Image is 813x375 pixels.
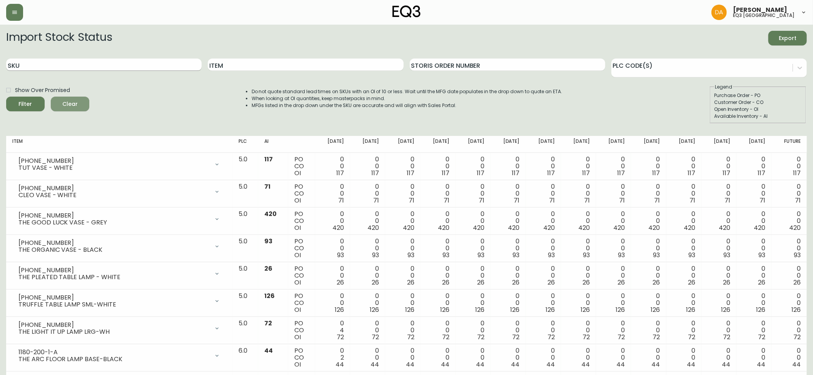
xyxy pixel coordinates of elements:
[427,320,449,341] div: 0 0
[18,321,209,328] div: [PHONE_NUMBER]
[337,333,344,342] span: 72
[602,347,625,368] div: 0 0
[232,153,258,180] td: 5.0
[336,169,344,177] span: 117
[497,320,519,341] div: 0 0
[511,305,520,314] span: 126
[12,156,226,173] div: [PHONE_NUMBER]TUT VASE - WHITE
[508,223,520,232] span: 420
[294,293,309,313] div: PO CO
[444,196,449,205] span: 71
[356,320,379,341] div: 0 0
[714,99,802,106] div: Customer Order - CO
[619,196,625,205] span: 71
[12,347,226,364] div: 1180-200-1-ATHE ARC FLOOR LAMP BASE-BLACK
[6,31,112,45] h2: Import Stock Status
[427,183,449,204] div: 0 0
[688,251,695,259] span: 93
[583,251,590,259] span: 93
[372,169,379,177] span: 117
[294,265,309,286] div: PO CO
[391,211,414,231] div: 0 0
[754,223,766,232] span: 420
[673,347,695,368] div: 0 0
[337,278,344,287] span: 26
[391,293,414,313] div: 0 0
[778,211,801,231] div: 0 0
[631,136,666,153] th: [DATE]
[232,317,258,344] td: 5.0
[335,305,344,314] span: 126
[791,305,801,314] span: 126
[462,293,484,313] div: 0 0
[653,333,660,342] span: 72
[264,346,273,355] span: 44
[708,211,730,231] div: 0 0
[795,196,801,205] span: 71
[711,5,727,20] img: dd1a7e8db21a0ac8adbf82b84ca05374
[462,156,484,177] div: 0 0
[602,183,625,204] div: 0 0
[370,305,379,314] span: 126
[477,251,484,259] span: 93
[368,223,379,232] span: 420
[321,211,344,231] div: 0 0
[294,305,301,314] span: OI
[12,265,226,282] div: [PHONE_NUMBER]THE PLEATED TABLE LAMP - WHITE
[743,183,765,204] div: 0 0
[602,211,625,231] div: 0 0
[407,169,414,177] span: 117
[708,265,730,286] div: 0 0
[232,235,258,262] td: 5.0
[602,293,625,313] div: 0 0
[583,278,590,287] span: 26
[491,136,526,153] th: [DATE]
[673,265,695,286] div: 0 0
[778,265,801,286] div: 0 0
[442,278,449,287] span: 26
[714,106,802,113] div: Open Inventory - OI
[18,157,209,164] div: [PHONE_NUMBER]
[546,305,555,314] span: 126
[18,192,209,199] div: CLEO VASE - WHITE
[532,183,555,204] div: 0 0
[532,211,555,231] div: 0 0
[708,156,730,177] div: 0 0
[673,156,695,177] div: 0 0
[321,293,344,313] div: 0 0
[497,265,519,286] div: 0 0
[649,223,660,232] span: 420
[684,223,695,232] span: 420
[258,136,288,153] th: AI
[407,278,414,287] span: 26
[462,347,484,368] div: 0 0
[356,265,379,286] div: 0 0
[567,183,590,204] div: 0 0
[497,156,519,177] div: 0 0
[512,169,520,177] span: 117
[18,301,209,308] div: TRUFFLE TABLE LAMP SML-WHITE
[532,265,555,286] div: 0 0
[321,183,344,204] div: 0 0
[532,156,555,177] div: 0 0
[743,320,765,341] div: 0 0
[549,196,555,205] span: 71
[407,333,414,342] span: 72
[793,333,801,342] span: 72
[721,305,730,314] span: 126
[294,169,301,177] span: OI
[315,136,350,153] th: [DATE]
[637,211,660,231] div: 0 0
[294,156,309,177] div: PO CO
[232,136,258,153] th: PLC
[294,223,301,232] span: OI
[427,238,449,259] div: 0 0
[756,305,766,314] span: 126
[596,136,631,153] th: [DATE]
[778,156,801,177] div: 0 0
[12,293,226,310] div: [PHONE_NUMBER]TRUFFLE TABLE LAMP SML-WHITE
[57,99,83,109] span: Clear
[264,319,272,328] span: 72
[264,291,275,300] span: 126
[409,196,414,205] span: 71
